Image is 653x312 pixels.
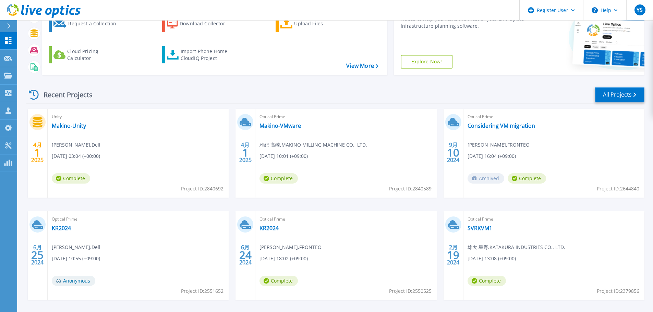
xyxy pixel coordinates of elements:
div: 9月 2024 [447,140,460,165]
span: Anonymous [52,276,95,286]
span: Complete [259,173,298,184]
span: [PERSON_NAME] , FRONTEO [468,141,530,149]
a: Makino-VMware [259,122,301,129]
div: 6月 2024 [239,242,252,267]
div: Upload Files [294,17,349,30]
div: Download Collector [180,17,234,30]
div: Cloud Pricing Calculator [67,48,122,62]
span: YS [637,7,643,13]
a: KR2024 [259,225,279,232]
span: [DATE] 03:04 (+00:00) [52,152,100,160]
div: 4月 2025 [31,140,44,165]
span: Unity [52,113,225,121]
a: Request a Collection [49,15,125,32]
span: Optical Prime [468,215,640,223]
span: Project ID: 2840692 [181,185,223,192]
div: Recent Projects [26,86,102,103]
span: [DATE] 10:55 (+09:00) [52,255,100,262]
span: Project ID: 2550525 [389,287,432,295]
div: 2月 2024 [447,242,460,267]
span: Complete [259,276,298,286]
span: Optical Prime [259,113,432,121]
span: 25 [31,252,44,258]
span: [DATE] 18:02 (+09:00) [259,255,308,262]
span: 1 [242,150,249,155]
a: KR2024 [52,225,71,232]
span: 10 [447,150,459,155]
span: Optical Prime [468,113,640,121]
div: 4月 2025 [239,140,252,165]
div: Request a Collection [68,17,123,30]
a: View More [346,63,378,69]
span: Project ID: 2644840 [597,185,639,192]
a: Explore Now! [401,55,453,68]
span: 雅紀 高崎 , MAKINO MILLING MACHINE CO., LTD. [259,141,367,149]
a: Cloud Pricing Calculator [49,46,125,63]
span: Complete [508,173,546,184]
span: 24 [239,252,252,258]
span: Project ID: 2840589 [389,185,432,192]
span: Complete [52,173,90,184]
span: Optical Prime [259,215,432,223]
span: Optical Prime [52,215,225,223]
a: Considering VM migration [468,122,535,129]
div: 6月 2024 [31,242,44,267]
a: Upload Files [276,15,352,32]
a: All Projects [595,87,644,102]
span: [PERSON_NAME] , Dell [52,141,100,149]
span: 19 [447,252,459,258]
div: Import Phone Home CloudIQ Project [181,48,234,62]
span: [DATE] 16:04 (+09:00) [468,152,516,160]
span: [PERSON_NAME] , FRONTEO [259,244,322,251]
a: Makino-Unity [52,122,86,129]
a: Download Collector [162,15,239,32]
span: [DATE] 13:08 (+09:00) [468,255,516,262]
span: [PERSON_NAME] , Dell [52,244,100,251]
span: [DATE] 10:01 (+09:00) [259,152,308,160]
span: Complete [468,276,506,286]
span: 雄大 星野 , KATAKURA INDUSTRIES CO., LTD. [468,244,565,251]
span: 1 [34,150,40,155]
a: SVRKVM1 [468,225,492,232]
span: Archived [468,173,504,184]
span: Project ID: 2379856 [597,287,639,295]
span: Project ID: 2551652 [181,287,223,295]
